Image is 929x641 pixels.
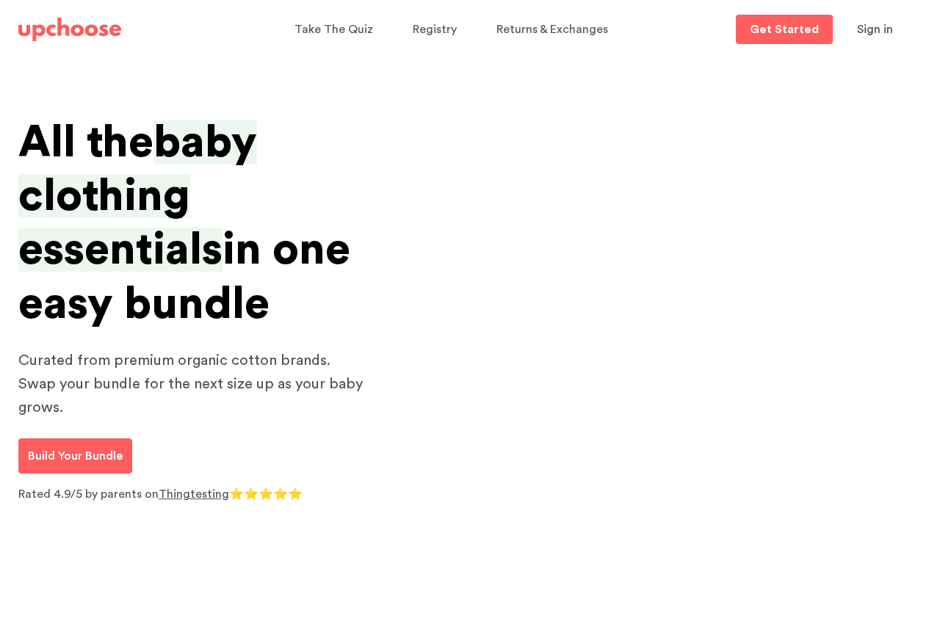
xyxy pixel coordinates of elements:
[229,488,303,500] span: ⭐⭐⭐⭐⭐
[294,15,377,44] a: Take The Quiz
[159,488,229,500] a: Thingtesting
[736,15,833,44] a: Get Started
[496,23,608,35] span: Returns & Exchanges
[750,23,819,35] p: Get Started
[18,228,350,325] span: in one easy bundle
[18,349,371,419] p: Curated from premium organic cotton brands. Swap your bundle for the next size up as your baby gr...
[18,488,159,500] span: Rated 4.9/5 by parents on
[294,23,373,35] span: Take The Quiz
[18,18,121,41] img: UpChoose
[18,438,132,474] a: Build Your Bundle
[413,15,461,44] a: Registry
[18,120,257,272] span: baby clothing essentials
[413,23,457,35] span: Registry
[496,15,612,44] a: Returns & Exchanges
[18,120,153,164] span: All the
[839,15,911,44] button: Sign in
[28,447,123,465] p: Build Your Bundle
[18,15,121,45] a: UpChoose
[857,23,893,35] span: Sign in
